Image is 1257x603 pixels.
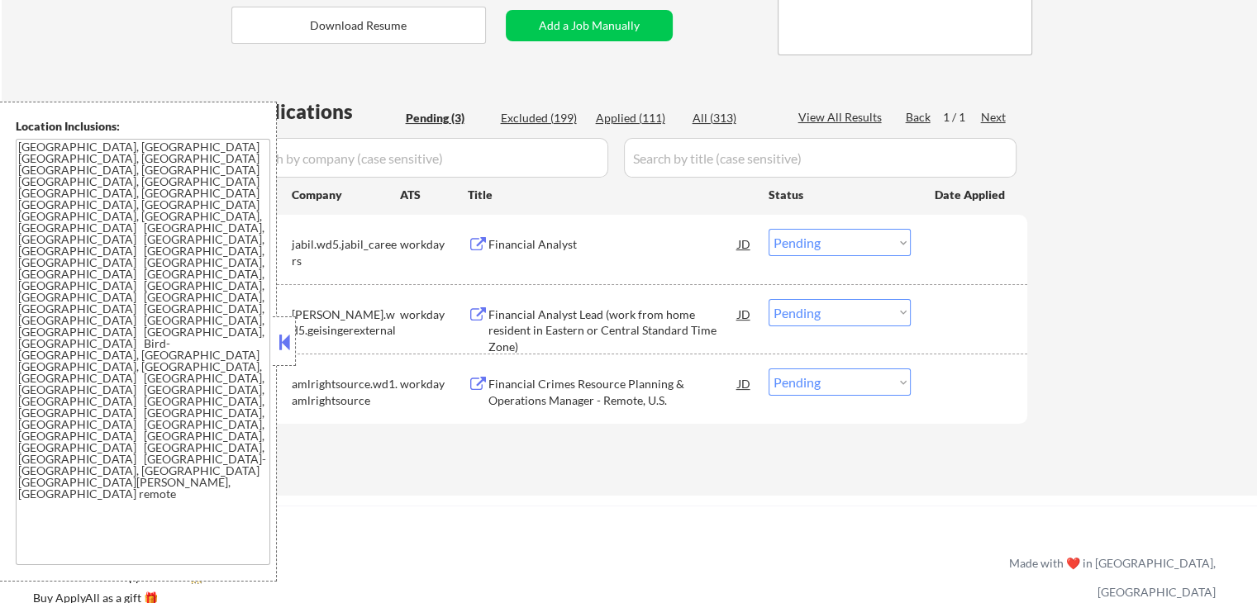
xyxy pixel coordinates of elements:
input: Search by company (case sensitive) [236,138,608,178]
div: Financial Analyst [488,236,738,253]
div: Company [292,187,400,203]
div: 1 / 1 [943,109,981,126]
div: Date Applied [935,187,1007,203]
div: Applications [236,102,400,121]
div: Status [769,179,911,209]
div: Next [981,109,1007,126]
div: jabil.wd5.jabil_careers [292,236,400,268]
div: [PERSON_NAME].wd5.geisingerexternal [292,306,400,339]
div: All (313) [693,110,775,126]
div: Pending (3) [406,110,488,126]
div: Excluded (199) [501,110,583,126]
div: workday [400,306,468,323]
a: Refer & earn free applications 👯‍♀️ [33,572,664,589]
div: amlrightsource.wd1.amlrightsource [292,376,400,408]
div: workday [400,236,468,253]
div: JD [736,229,753,259]
div: workday [400,376,468,392]
div: JD [736,368,753,398]
div: Applied (111) [596,110,678,126]
div: Financial Crimes Resource Planning & Operations Manager - Remote, U.S. [488,376,738,408]
div: Title [468,187,753,203]
input: Search by title (case sensitive) [624,138,1017,178]
div: View All Results [798,109,887,126]
div: ATS [400,187,468,203]
div: Location Inclusions: [16,118,270,135]
button: Add a Job Manually [506,10,673,41]
div: JD [736,299,753,329]
button: Download Resume [231,7,486,44]
div: Back [906,109,932,126]
div: Financial Analyst Lead (work from home resident in Eastern or Central Standard Time Zone) [488,306,738,355]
